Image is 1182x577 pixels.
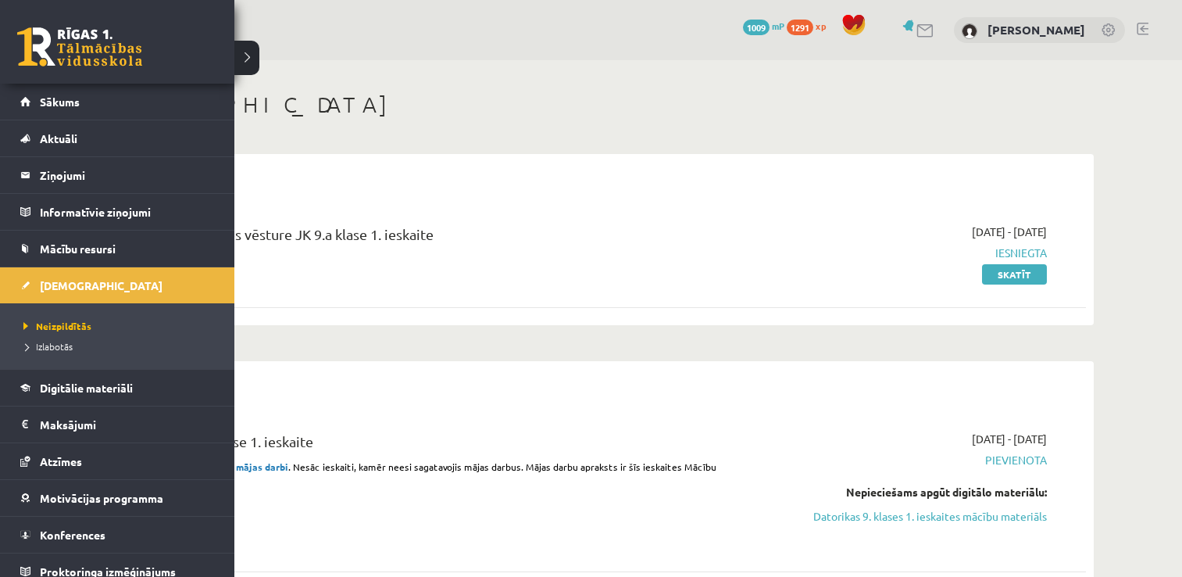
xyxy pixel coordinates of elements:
[20,157,215,193] a: Ziņojumi
[743,20,770,35] span: 1009
[743,20,784,32] a: 1009 mP
[40,407,215,443] legend: Maksājumi
[752,245,1047,261] span: Iesniegta
[752,452,1047,468] span: Pievienota
[40,194,215,230] legend: Informatīvie ziņojumi
[20,517,215,553] a: Konferences
[20,370,215,406] a: Digitālie materiāli
[20,480,215,516] a: Motivācijas programma
[787,20,834,32] a: 1291 xp
[40,131,77,145] span: Aktuāli
[20,120,215,156] a: Aktuāli
[20,407,215,443] a: Maksājumi
[816,20,826,32] span: xp
[17,27,142,66] a: Rīgas 1. Tālmācības vidusskola
[20,320,91,332] span: Neizpildītās
[20,319,219,333] a: Neizpildītās
[40,95,80,109] span: Sākums
[20,194,215,230] a: Informatīvie ziņojumi
[20,339,219,353] a: Izlabotās
[20,231,215,267] a: Mācību resursi
[40,454,82,468] span: Atzīmes
[772,20,784,32] span: mP
[40,157,215,193] legend: Ziņojumi
[117,461,716,487] span: . Nesāc ieskaiti, kamēr neesi sagatavojis mājas darbus. Mājas darbu apraksts ir šīs ieskaites Māc...
[752,484,1047,500] div: Nepieciešams apgūt digitālo materiālu:
[972,224,1047,240] span: [DATE] - [DATE]
[787,20,813,35] span: 1291
[20,267,215,303] a: [DEMOGRAPHIC_DATA]
[972,431,1047,447] span: [DATE] - [DATE]
[962,23,977,39] img: Markuss Jahovičs
[40,242,116,256] span: Mācību resursi
[117,224,729,253] div: Latvijas un pasaules vēsture JK 9.a klase 1. ieskaite
[40,528,105,542] span: Konferences
[752,508,1047,525] a: Datorikas 9. klases 1. ieskaites mācību materiāls
[20,340,73,353] span: Izlabotās
[982,264,1047,285] a: Skatīt
[987,22,1085,38] a: [PERSON_NAME]
[117,431,729,460] div: Datorika JK 9.a klase 1. ieskaite
[40,278,162,292] span: [DEMOGRAPHIC_DATA]
[40,381,133,395] span: Digitālie materiāli
[20,84,215,120] a: Sākums
[40,491,163,505] span: Motivācijas programma
[20,443,215,479] a: Atzīmes
[94,91,1094,118] h1: [DEMOGRAPHIC_DATA]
